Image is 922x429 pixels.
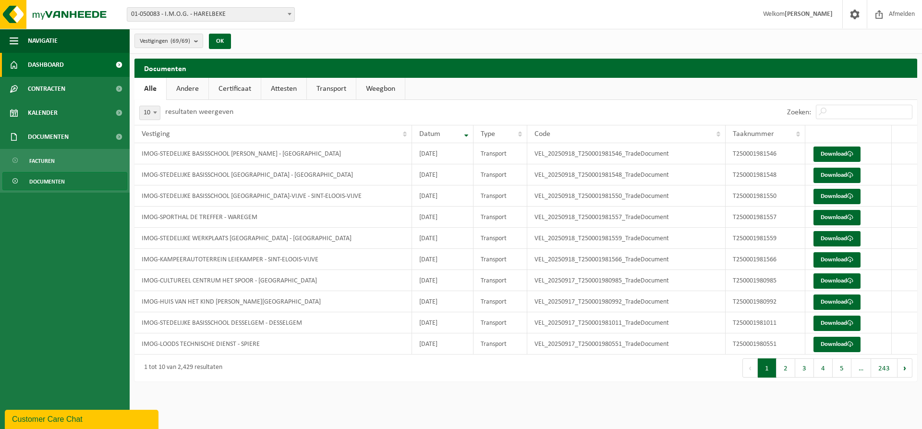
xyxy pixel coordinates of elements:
td: VEL_20250918_T250001981548_TradeDocument [527,164,725,185]
button: Previous [742,358,758,378]
a: Download [813,189,861,204]
a: Certificaat [209,78,261,100]
a: Download [813,252,861,268]
count: (69/69) [170,38,190,44]
strong: [PERSON_NAME] [785,11,833,18]
td: IMOG-HUIS VAN HET KIND [PERSON_NAME][GEOGRAPHIC_DATA] [134,291,412,312]
td: Transport [473,228,528,249]
td: [DATE] [412,207,473,228]
td: IMOG-STEDELIJKE WERKPLAATS [GEOGRAPHIC_DATA] - [GEOGRAPHIC_DATA] [134,228,412,249]
button: 1 [758,358,776,378]
span: Taaknummer [733,130,774,138]
td: [DATE] [412,143,473,164]
span: … [851,358,871,378]
td: Transport [473,333,528,355]
td: IMOG-STEDELIJKE BASISSCHOOL [GEOGRAPHIC_DATA]-VIJVE - SINT-ELOOIS-VIJVE [134,185,412,207]
td: VEL_20250917_T250001980992_TradeDocument [527,291,725,312]
td: IMOG-KAMPEERAUTOTERREIN LEIEKAMPER - SINT-ELOOIS-VIJVE [134,249,412,270]
td: VEL_20250918_T250001981546_TradeDocument [527,143,725,164]
td: [DATE] [412,228,473,249]
td: [DATE] [412,249,473,270]
td: Transport [473,207,528,228]
label: resultaten weergeven [165,108,233,116]
td: T250001981546 [726,143,805,164]
td: IMOG-STEDELIJKE BASISSCHOOL [GEOGRAPHIC_DATA] - [GEOGRAPHIC_DATA] [134,164,412,185]
td: IMOG-CULTUREEL CENTRUM HET SPOOR - [GEOGRAPHIC_DATA] [134,270,412,291]
a: Download [813,147,861,162]
button: 243 [871,358,898,378]
span: Datum [419,130,440,138]
button: 2 [776,358,795,378]
a: Documenten [2,172,127,190]
td: VEL_20250918_T250001981566_TradeDocument [527,249,725,270]
label: Zoeken: [787,109,811,116]
a: Download [813,316,861,331]
td: Transport [473,291,528,312]
a: Weegbon [356,78,405,100]
td: [DATE] [412,291,473,312]
span: Contracten [28,77,65,101]
iframe: chat widget [5,408,160,429]
td: [DATE] [412,164,473,185]
span: Navigatie [28,29,58,53]
a: Download [813,168,861,183]
td: [DATE] [412,333,473,355]
span: Dashboard [28,53,64,77]
span: Documenten [29,172,65,191]
td: Transport [473,185,528,207]
td: T250001980992 [726,291,805,312]
span: 01-050083 - I.M.O.G. - HARELBEKE [127,7,295,22]
a: Download [813,273,861,289]
span: 10 [140,106,160,120]
td: [DATE] [412,185,473,207]
button: 4 [814,358,833,378]
div: 1 tot 10 van 2,429 resultaten [139,359,222,377]
a: Download [813,294,861,310]
td: VEL_20250917_T250001981011_TradeDocument [527,312,725,333]
td: T250001981011 [726,312,805,333]
td: T250001981557 [726,207,805,228]
span: 10 [139,106,160,120]
a: Download [813,210,861,225]
button: Vestigingen(69/69) [134,34,203,48]
td: Transport [473,312,528,333]
td: Transport [473,164,528,185]
h2: Documenten [134,59,917,77]
a: Download [813,337,861,352]
a: Attesten [261,78,306,100]
button: 5 [833,358,851,378]
td: IMOG-STEDELIJKE BASISSCHOOL [PERSON_NAME] - [GEOGRAPHIC_DATA] [134,143,412,164]
td: T250001981548 [726,164,805,185]
a: Alle [134,78,166,100]
span: Code [534,130,550,138]
a: Facturen [2,151,127,170]
td: IMOG-STEDELIJKE BASISSCHOOL DESSELGEM - DESSELGEM [134,312,412,333]
td: VEL_20250918_T250001981550_TradeDocument [527,185,725,207]
td: VEL_20250917_T250001980551_TradeDocument [527,333,725,355]
td: [DATE] [412,312,473,333]
td: T250001981559 [726,228,805,249]
td: Transport [473,143,528,164]
a: Andere [167,78,208,100]
td: VEL_20250918_T250001981557_TradeDocument [527,207,725,228]
span: 01-050083 - I.M.O.G. - HARELBEKE [127,8,294,21]
span: Documenten [28,125,69,149]
button: 3 [795,358,814,378]
span: Type [481,130,495,138]
td: VEL_20250918_T250001981559_TradeDocument [527,228,725,249]
span: Vestiging [142,130,170,138]
a: Transport [307,78,356,100]
td: VEL_20250917_T250001980985_TradeDocument [527,270,725,291]
span: Vestigingen [140,34,190,49]
td: Transport [473,270,528,291]
td: T250001981550 [726,185,805,207]
td: IMOG-LOODS TECHNISCHE DIENST - SPIERE [134,333,412,355]
td: T250001980551 [726,333,805,355]
td: IMOG-SPORTHAL DE TREFFER - WAREGEM [134,207,412,228]
button: Next [898,358,912,378]
span: Kalender [28,101,58,125]
button: OK [209,34,231,49]
td: [DATE] [412,270,473,291]
td: T250001981566 [726,249,805,270]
